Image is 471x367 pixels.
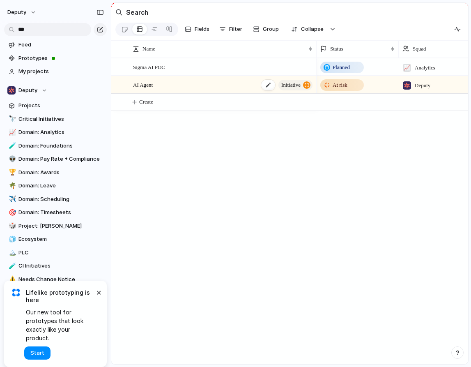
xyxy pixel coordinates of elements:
button: 🌴 [7,182,16,190]
button: 🧪 [7,142,16,150]
button: ✈️ [7,195,16,203]
span: PLC [18,249,104,257]
span: Name [142,45,155,53]
div: 🌴 [9,181,14,191]
button: Dismiss [94,287,103,297]
button: 🎲 [7,222,16,230]
div: ✈️ [9,194,14,204]
a: 🧪Domain: Foundations [4,140,107,152]
span: Planned [333,63,350,72]
span: Deputy [415,81,430,90]
a: 📈Domain: Analytics [4,126,107,138]
a: 👽Domain: Pay Rate + Compliance [4,153,107,165]
div: 🎲 [9,221,14,231]
span: Ecosystem [18,235,104,243]
span: Projects [18,102,104,110]
span: Filter [229,25,242,33]
span: Our new tool for prototypes that look exactly like your product. [26,308,94,342]
span: Domain: Awards [18,168,104,177]
button: 🎯 [7,208,16,217]
div: ⚠️ [9,275,14,284]
button: 📈 [7,128,16,136]
span: Deputy [18,86,37,95]
div: 📈 [9,128,14,137]
button: Start [24,346,51,360]
button: ⚠️ [7,275,16,284]
span: My projects [18,67,104,76]
span: Domain: Analytics [18,128,104,136]
a: My projects [4,65,107,78]
button: deputy [4,6,41,19]
a: 🎯Domain: Timesheets [4,206,107,219]
a: 🌴Domain: Leave [4,180,107,192]
span: Feed [18,41,104,49]
span: deputy [7,8,26,16]
div: 🏆 [9,168,14,177]
span: Domain: Leave [18,182,104,190]
h2: Search [126,7,148,17]
div: 🎯 [9,208,14,217]
a: 🔭Critical Initiatives [4,113,107,125]
span: AI Agent [133,80,153,89]
span: CI Initiatives [18,262,104,270]
a: ⚠️Needs Change Notice [4,273,107,286]
a: 🏆Domain: Awards [4,166,107,179]
div: 🧪 [9,261,14,271]
a: 🎲Project: [PERSON_NAME] [4,220,107,232]
button: Fields [182,23,213,36]
span: Domain: Scheduling [18,195,104,203]
span: Needs Change Notice [18,275,104,284]
span: initiative [281,79,301,91]
a: Feed [4,39,107,51]
span: Create [139,98,153,106]
a: Projects [4,99,107,112]
button: Filter [216,23,246,36]
button: initiative [278,80,312,90]
a: 🏔️PLC [4,247,107,259]
span: Status [330,45,343,53]
span: Domain: Pay Rate + Compliance [18,155,104,163]
button: 🔭 [7,115,16,123]
button: 🧪 [7,262,16,270]
span: Sigma AI POC [133,62,165,72]
button: 🏔️ [7,249,16,257]
a: ✈️Domain: Scheduling [4,193,107,205]
div: 👽 [9,155,14,164]
a: 🧪CI Initiatives [4,260,107,272]
a: Prototypes [4,52,107,65]
span: Squad [413,45,426,53]
span: Fields [195,25,209,33]
button: 👽 [7,155,16,163]
button: 🏆 [7,168,16,177]
a: 🧊Ecosystem [4,233,107,245]
div: 📈 [403,64,411,72]
div: 🧪 [9,141,14,150]
button: Group [249,23,283,36]
div: 🔭 [9,114,14,124]
button: Collapse [286,23,328,36]
div: 🧊 [9,235,14,244]
span: Analytics [415,64,435,72]
span: At risk [333,81,347,89]
span: Group [263,25,279,33]
span: Lifelike prototyping is here [26,289,94,304]
span: Prototypes [18,54,104,62]
button: 🧊 [7,235,16,243]
div: 🏔️ [9,248,14,257]
button: Deputy [4,84,107,97]
span: Domain: Foundations [18,142,104,150]
span: Domain: Timesheets [18,208,104,217]
span: Start [30,349,44,357]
